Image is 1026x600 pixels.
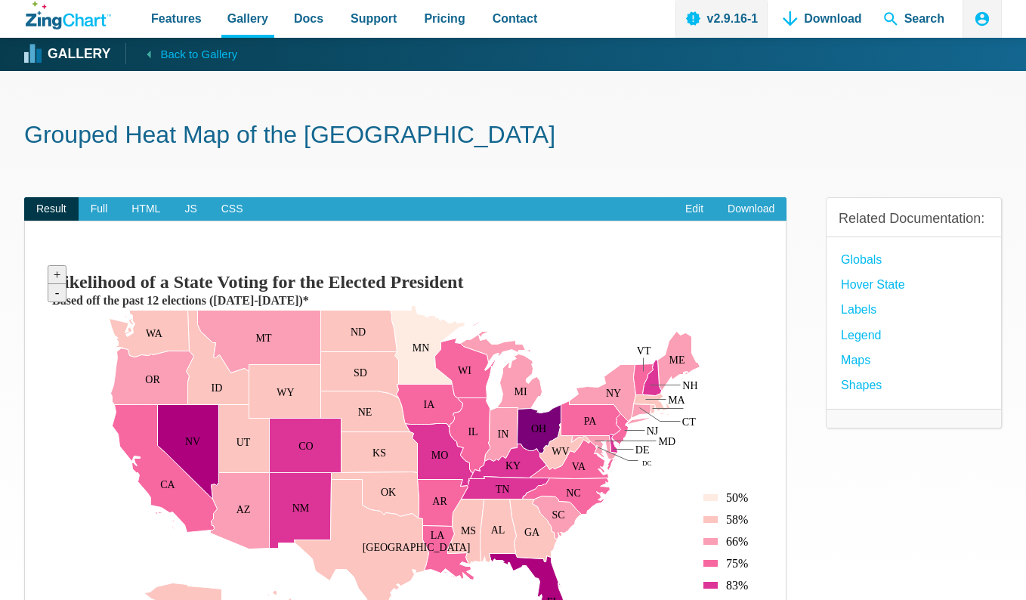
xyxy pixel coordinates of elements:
span: Pricing [424,8,465,29]
span: JS [172,197,209,221]
a: Labels [841,299,876,320]
h1: Grouped Heat Map of the [GEOGRAPHIC_DATA] [24,119,1002,153]
span: Result [24,197,79,221]
span: Features [151,8,202,29]
span: Contact [493,8,538,29]
a: Gallery [26,43,110,66]
span: Back to Gallery [160,45,237,64]
a: Edit [673,197,715,221]
a: Legend [841,325,881,345]
span: Support [351,8,397,29]
a: hover state [841,274,904,295]
a: Maps [841,350,870,370]
a: Shapes [841,375,882,395]
span: Docs [294,8,323,29]
a: globals [841,249,882,270]
span: CSS [209,197,255,221]
strong: Gallery [48,48,110,61]
span: Full [79,197,120,221]
span: HTML [119,197,172,221]
a: Download [715,197,786,221]
a: ZingChart Logo. Click to return to the homepage [26,2,111,29]
span: Gallery [227,8,268,29]
a: Back to Gallery [125,43,237,64]
h3: Related Documentation: [839,210,989,227]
